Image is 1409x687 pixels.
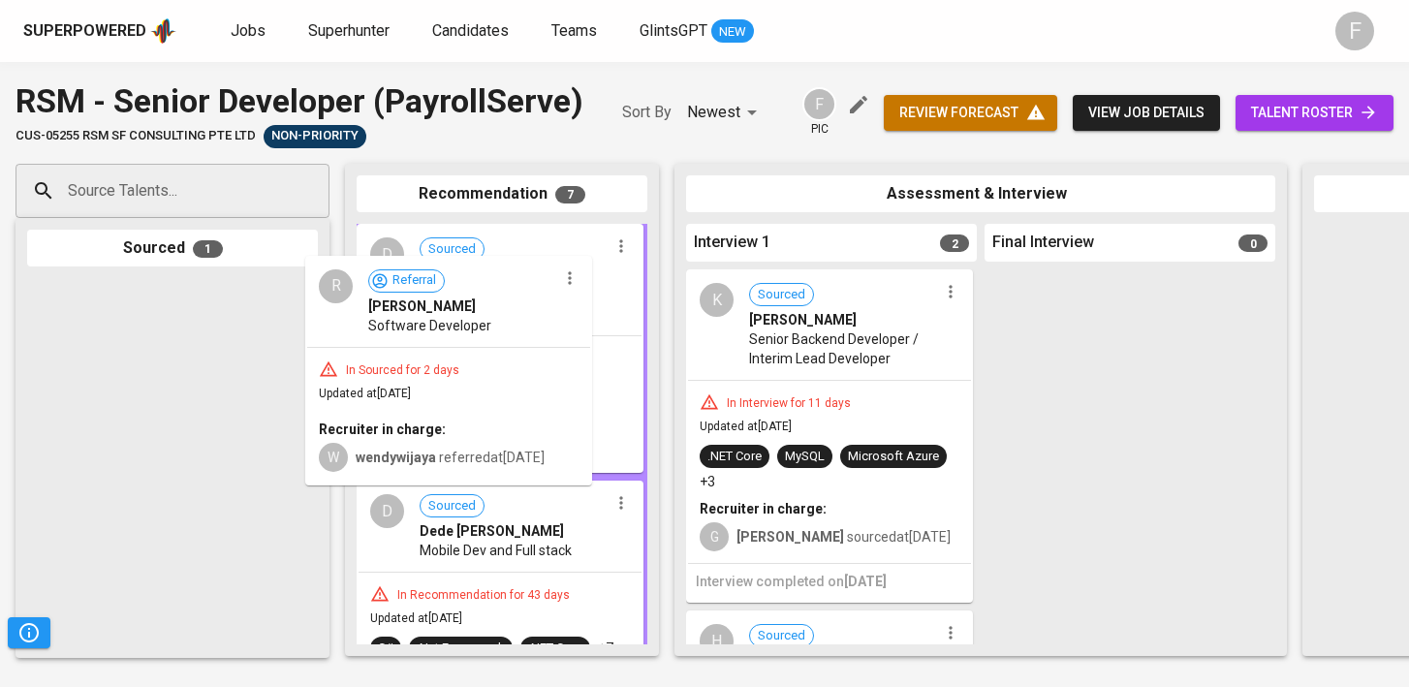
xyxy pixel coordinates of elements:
p: Sort By [622,101,672,124]
div: F [802,87,836,121]
div: Sourced [27,230,318,267]
span: 0 [1238,234,1268,252]
span: CUS-05255 RSM SF CONSULTING PTE LTD [16,127,256,145]
p: Newest [687,101,740,124]
div: Newest [687,95,764,131]
span: GlintsGPT [640,21,707,40]
button: view job details [1073,95,1220,131]
div: RSM - Senior Developer (PayrollServe) [16,78,583,125]
span: Non-Priority [264,127,366,145]
span: Final Interview [992,232,1094,254]
span: Interview 1 [694,232,770,254]
span: Jobs [231,21,266,40]
span: 2 [940,234,969,252]
a: GlintsGPT NEW [640,19,754,44]
span: NEW [711,22,754,42]
div: Talent(s) in Pipeline’s Final Stages [264,125,366,148]
div: Superpowered [23,20,146,43]
button: review forecast [884,95,1057,131]
div: Recommendation [357,175,647,213]
a: talent roster [1236,95,1393,131]
button: Pipeline Triggers [8,617,50,648]
div: pic [802,87,836,138]
a: Candidates [432,19,513,44]
span: 7 [555,186,585,203]
button: Open [319,189,323,193]
img: app logo [150,16,176,46]
span: 1 [193,240,223,258]
div: F [1335,12,1374,50]
a: Jobs [231,19,269,44]
span: Candidates [432,21,509,40]
a: Teams [551,19,601,44]
span: review forecast [899,101,1042,125]
span: Teams [551,21,597,40]
span: view job details [1088,101,1205,125]
span: Superhunter [308,21,390,40]
a: Superhunter [308,19,393,44]
span: talent roster [1251,101,1378,125]
a: Superpoweredapp logo [23,16,176,46]
div: Assessment & Interview [686,175,1275,213]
